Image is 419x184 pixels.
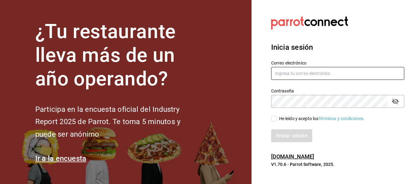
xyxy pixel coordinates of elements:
label: Correo electrónico [271,61,404,65]
h3: Inicia sesión [271,42,404,53]
h2: Participa en la encuesta oficial del Industry Report 2025 de Parrot. Te toma 5 minutos y puede se... [35,103,201,141]
input: Ingresa tu correo electrónico [271,67,404,80]
a: Ir a la encuesta [35,154,86,163]
h1: ¿Tu restaurante lleva más de un año operando? [35,20,201,91]
a: Términos y condiciones. [318,116,365,121]
button: passwordField [390,96,401,107]
p: V1.70.6 - Parrot Software, 2025. [271,161,404,167]
label: Contraseña [271,89,404,93]
a: [DOMAIN_NAME] [271,153,314,160]
div: He leído y acepto los [279,115,365,122]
